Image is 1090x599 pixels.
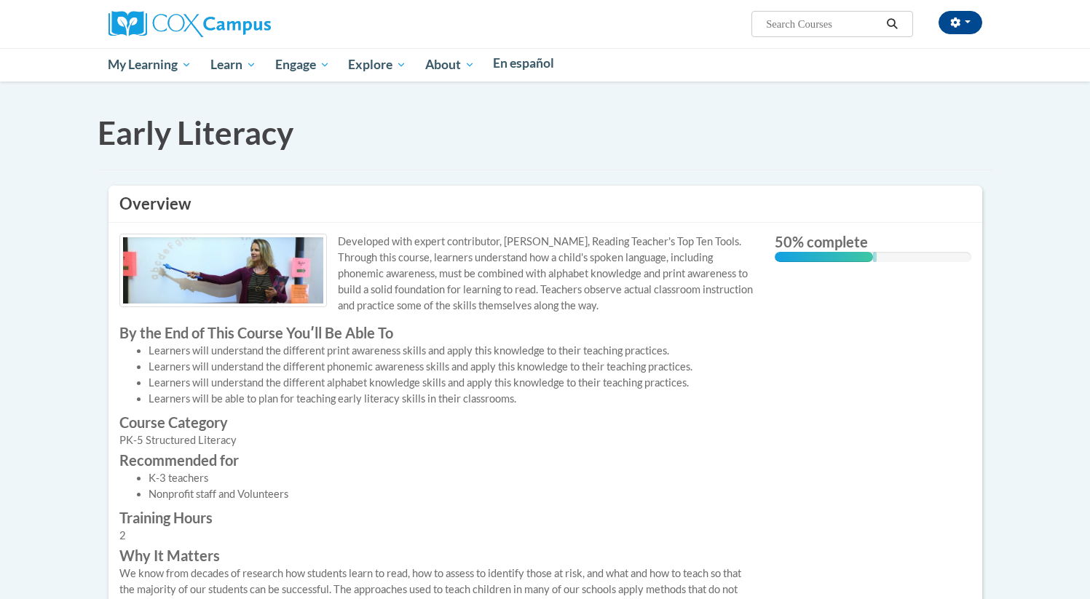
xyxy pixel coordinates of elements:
[119,234,327,307] img: Course logo image
[119,509,753,525] label: Training Hours
[149,375,753,391] li: Learners will understand the different alphabet knowledge skills and apply this knowledge to thei...
[348,56,406,74] span: Explore
[425,56,475,74] span: About
[108,56,191,74] span: My Learning
[201,48,266,82] a: Learn
[275,56,330,74] span: Engage
[98,114,293,151] span: Early Literacy
[266,48,339,82] a: Engage
[881,15,903,33] button: Search
[99,48,202,82] a: My Learning
[939,11,982,34] button: Account Settings
[119,414,753,430] label: Course Category
[119,432,753,448] div: PK-5 Structured Literacy
[119,193,971,215] h3: Overview
[119,452,753,468] label: Recommended for
[873,252,877,262] div: 0.001%
[149,486,753,502] li: Nonprofit staff and Volunteers
[119,234,753,314] p: Developed with expert contributor, [PERSON_NAME], Reading Teacher's Top Ten Tools. Through this c...
[87,48,1004,82] div: Main menu
[210,56,256,74] span: Learn
[775,234,971,250] label: 50% complete
[149,470,753,486] li: K-3 teachers
[765,15,881,33] input: Search Courses
[149,391,753,407] li: Learners will be able to plan for teaching early literacy skills in their classrooms.
[149,359,753,375] li: Learners will understand the different phonemic awareness skills and apply this knowledge to thei...
[119,325,753,341] label: By the End of This Course Youʹll Be Able To
[484,48,564,79] a: En español
[108,17,271,29] a: Cox Campus
[119,547,753,563] label: Why It Matters
[339,48,416,82] a: Explore
[149,343,753,359] li: Learners will understand the different print awareness skills and apply this knowledge to their t...
[493,55,554,71] span: En español
[775,252,873,262] div: 50% complete
[416,48,484,82] a: About
[885,19,899,30] i: 
[119,528,753,544] div: 2
[108,11,271,37] img: Cox Campus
